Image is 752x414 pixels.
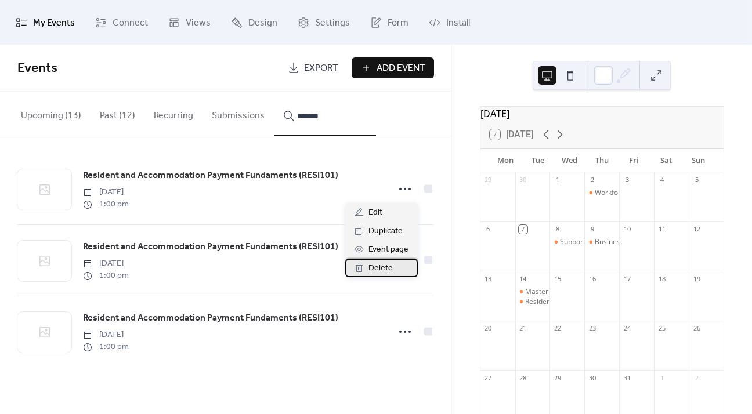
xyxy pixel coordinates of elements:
[549,237,584,247] div: Support at Home Essentials (HOME101)
[289,5,359,40] a: Settings
[484,225,493,234] div: 6
[83,311,338,326] a: Resident and Accommodation Payment Fundaments (RESI101)
[692,373,701,382] div: 2
[113,14,148,32] span: Connect
[588,324,596,333] div: 23
[484,373,493,382] div: 27
[315,14,350,32] span: Settings
[446,14,470,32] span: Install
[657,324,666,333] div: 25
[144,92,203,135] button: Recurring
[682,149,714,172] div: Sun
[484,176,493,184] div: 29
[279,57,347,78] a: Export
[519,274,527,283] div: 14
[12,92,91,135] button: Upcoming (13)
[203,92,274,135] button: Submissions
[588,225,596,234] div: 9
[248,14,277,32] span: Design
[519,176,527,184] div: 30
[560,237,689,247] div: Support at Home Essentials (HOME101)
[692,225,701,234] div: 12
[484,324,493,333] div: 20
[553,176,562,184] div: 1
[522,149,554,172] div: Tue
[623,324,631,333] div: 24
[490,149,522,172] div: Mon
[515,287,550,297] div: Mastering the SCHADS Award (SCHA101)
[368,224,403,238] span: Duplicate
[692,324,701,333] div: 26
[595,188,731,198] div: Workforce Planning Essentials (WORP101)
[484,274,493,283] div: 13
[368,243,408,257] span: Event page
[86,5,157,40] a: Connect
[586,149,618,172] div: Thu
[588,373,596,382] div: 30
[553,324,562,333] div: 22
[692,274,701,283] div: 19
[588,176,596,184] div: 2
[519,225,527,234] div: 7
[650,149,682,172] div: Sat
[692,176,701,184] div: 5
[83,239,338,255] a: Resident and Accommodation Payment Fundaments (RESI101)
[584,237,619,247] div: Business Development for Home Care & NDIS Providers (BDEV101)
[160,5,219,40] a: Views
[83,270,129,282] span: 1:00 pm
[377,61,425,75] span: Add Event
[519,324,527,333] div: 21
[83,198,129,210] span: 1:00 pm
[17,56,57,81] span: Events
[623,176,631,184] div: 3
[91,92,144,135] button: Past (12)
[304,61,338,75] span: Export
[588,274,596,283] div: 16
[525,297,726,307] div: Resident and Accommodation Payment Fundaments (RESI101)
[554,149,585,172] div: Wed
[222,5,286,40] a: Design
[352,57,434,78] button: Add Event
[519,373,527,382] div: 28
[83,186,129,198] span: [DATE]
[623,274,631,283] div: 17
[83,240,338,254] span: Resident and Accommodation Payment Fundaments (RESI101)
[83,341,129,353] span: 1:00 pm
[584,188,619,198] div: Workforce Planning Essentials (WORP101)
[388,14,408,32] span: Form
[368,262,393,275] span: Delete
[623,225,631,234] div: 10
[186,14,211,32] span: Views
[33,14,75,32] span: My Events
[553,274,562,283] div: 15
[657,274,666,283] div: 18
[368,206,382,220] span: Edit
[618,149,650,172] div: Fri
[623,373,631,382] div: 31
[83,311,338,325] span: Resident and Accommodation Payment Fundaments (RESI101)
[553,225,562,234] div: 8
[657,176,666,184] div: 4
[420,5,479,40] a: Install
[525,287,660,297] div: Mastering the SCHADS Award (SCHA101)
[657,225,666,234] div: 11
[83,168,338,183] a: Resident and Accommodation Payment Fundaments (RESI101)
[657,373,666,382] div: 1
[83,257,129,270] span: [DATE]
[7,5,84,40] a: My Events
[83,329,129,341] span: [DATE]
[515,297,550,307] div: Resident and Accommodation Payment Fundaments (RESI101)
[553,373,562,382] div: 29
[361,5,417,40] a: Form
[480,107,724,121] div: [DATE]
[83,169,338,183] span: Resident and Accommodation Payment Fundaments (RESI101)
